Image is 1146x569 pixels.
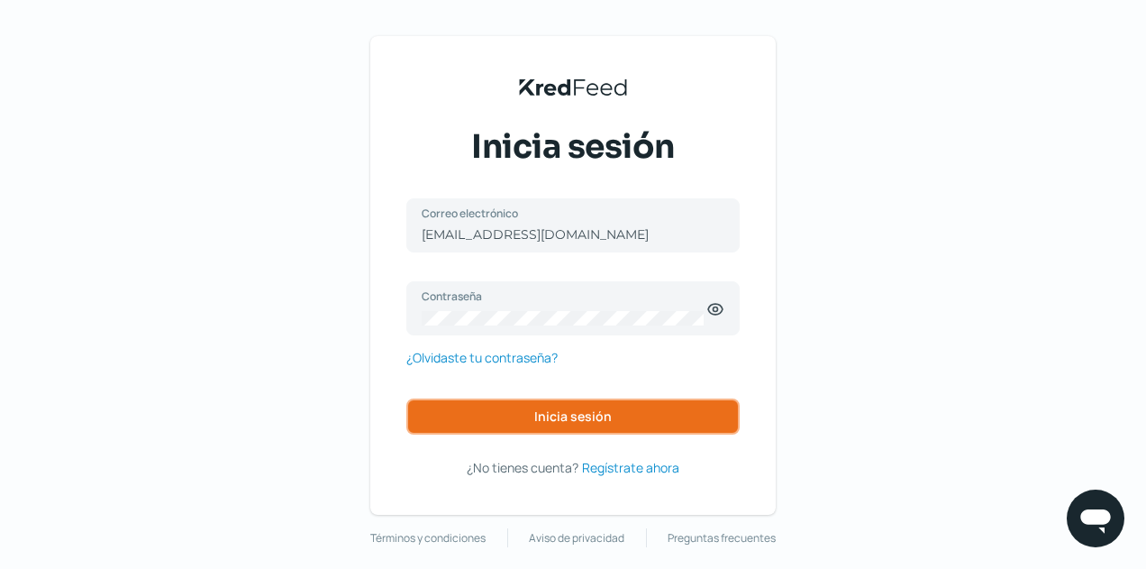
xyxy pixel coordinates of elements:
a: ¿Olvidaste tu contraseña? [406,346,558,369]
button: Inicia sesión [406,399,740,435]
a: Aviso de privacidad [529,528,624,548]
label: Correo electrónico [422,206,706,221]
span: ¿No tienes cuenta? [467,459,578,476]
a: Preguntas frecuentes [668,528,776,548]
img: chatIcon [1078,500,1114,537]
span: Inicia sesión [534,410,612,423]
a: Términos y condiciones [370,528,486,548]
a: Regístrate ahora [582,456,679,479]
span: Inicia sesión [471,124,675,170]
label: Contraseña [422,289,706,304]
